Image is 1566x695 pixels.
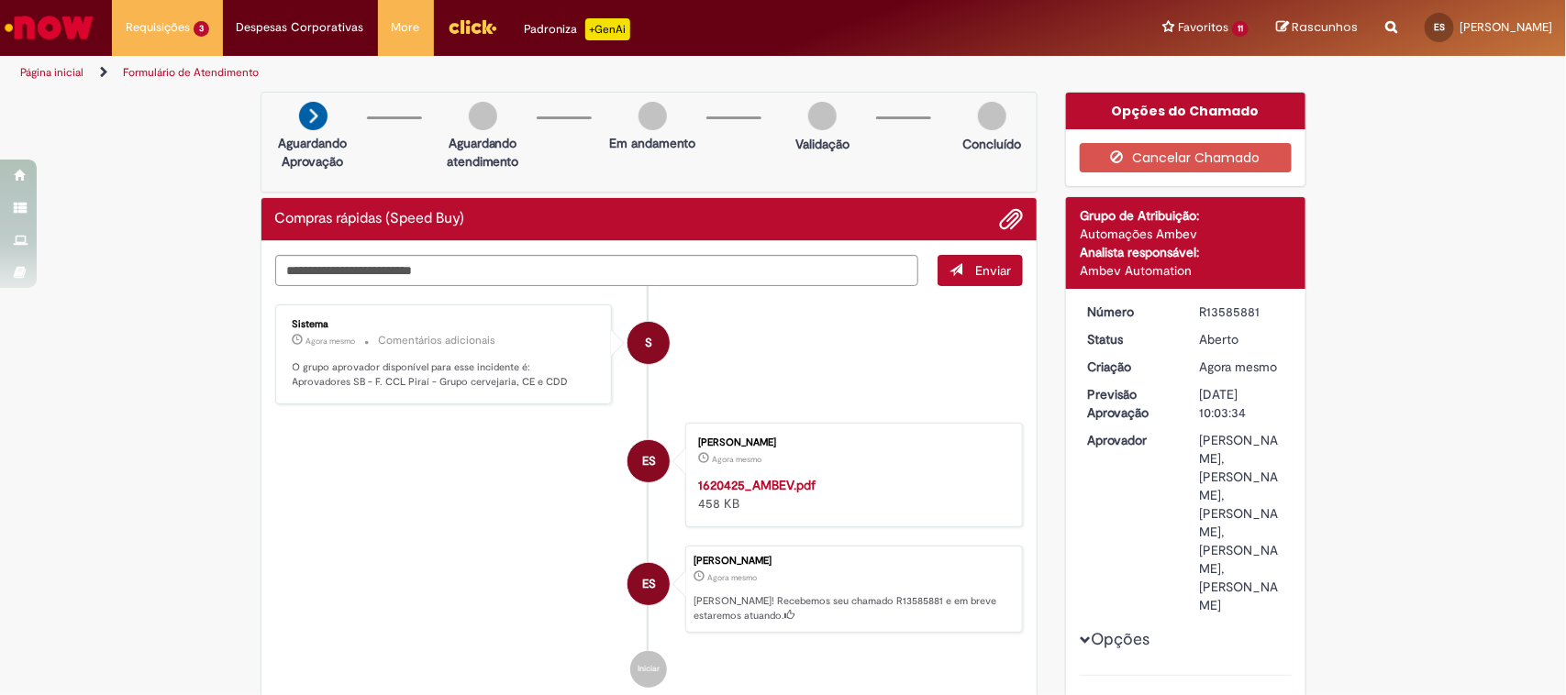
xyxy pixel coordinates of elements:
[1080,225,1292,243] div: Automações Ambev
[293,360,598,389] p: O grupo aprovador disponível para esse incidente é: Aprovadores SB - F. CCL Piraí - Grupo cerveja...
[645,321,652,365] span: S
[1460,19,1552,35] span: [PERSON_NAME]
[306,336,356,347] span: Agora mesmo
[392,18,420,37] span: More
[20,65,83,80] a: Página inicial
[1080,261,1292,280] div: Ambev Automation
[1292,18,1358,36] span: Rascunhos
[275,255,919,287] textarea: Digite sua mensagem aqui...
[698,476,1004,513] div: 458 KB
[1200,303,1285,321] div: R13585881
[609,134,695,152] p: Em andamento
[642,562,656,606] span: ES
[978,102,1006,130] img: img-circle-grey.png
[694,556,1013,567] div: [PERSON_NAME]
[275,546,1024,634] li: Evandro Da Silva Dos Santos
[123,65,259,80] a: Formulário de Atendimento
[1066,93,1305,129] div: Opções do Chamado
[712,454,761,465] span: Agora mesmo
[194,21,209,37] span: 3
[14,56,1030,90] ul: Trilhas de página
[1073,303,1186,321] dt: Número
[448,13,497,40] img: click_logo_yellow_360x200.png
[707,572,757,583] span: Agora mesmo
[525,18,630,40] div: Padroniza
[1073,358,1186,376] dt: Criação
[694,594,1013,623] p: [PERSON_NAME]! Recebemos seu chamado R13585881 e em breve estaremos atuando.
[293,319,598,330] div: Sistema
[1073,330,1186,348] dt: Status
[1232,21,1249,37] span: 11
[628,563,670,605] div: Evandro Da Silva Dos Santos
[808,102,837,130] img: img-circle-grey.png
[795,135,850,153] p: Validação
[1178,18,1228,37] span: Favoritos
[269,134,358,171] p: Aguardando Aprovação
[1276,19,1358,37] a: Rascunhos
[1073,385,1186,422] dt: Previsão Aprovação
[698,437,1004,448] div: [PERSON_NAME]
[1200,385,1285,422] div: [DATE] 10:03:34
[1200,359,1278,375] span: Agora mesmo
[642,439,656,483] span: ES
[585,18,630,40] p: +GenAi
[469,102,497,130] img: img-circle-grey.png
[975,262,1011,279] span: Enviar
[1200,358,1285,376] div: 01/10/2025 13:03:34
[1080,143,1292,172] button: Cancelar Chamado
[628,440,670,482] div: Evandro Da Silva Dos Santos
[962,135,1021,153] p: Concluído
[1080,206,1292,225] div: Grupo de Atribuição:
[2,9,96,46] img: ServiceNow
[439,134,528,171] p: Aguardando atendimento
[712,454,761,465] time: 01/10/2025 13:03:25
[306,336,356,347] time: 01/10/2025 13:03:43
[275,211,465,227] h2: Compras rápidas (Speed Buy) Histórico de tíquete
[379,333,496,348] small: Comentários adicionais
[1200,431,1285,614] div: [PERSON_NAME], [PERSON_NAME], [PERSON_NAME], [PERSON_NAME], [PERSON_NAME]
[628,322,670,364] div: System
[1434,21,1445,33] span: ES
[1080,243,1292,261] div: Analista responsável:
[1200,330,1285,348] div: Aberto
[938,255,1023,286] button: Enviar
[639,102,667,130] img: img-circle-grey.png
[707,572,757,583] time: 01/10/2025 13:03:34
[237,18,364,37] span: Despesas Corporativas
[698,477,816,493] a: 1620425_AMBEV.pdf
[299,102,328,130] img: arrow-next.png
[126,18,190,37] span: Requisições
[1073,431,1186,449] dt: Aprovador
[999,207,1023,231] button: Adicionar anexos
